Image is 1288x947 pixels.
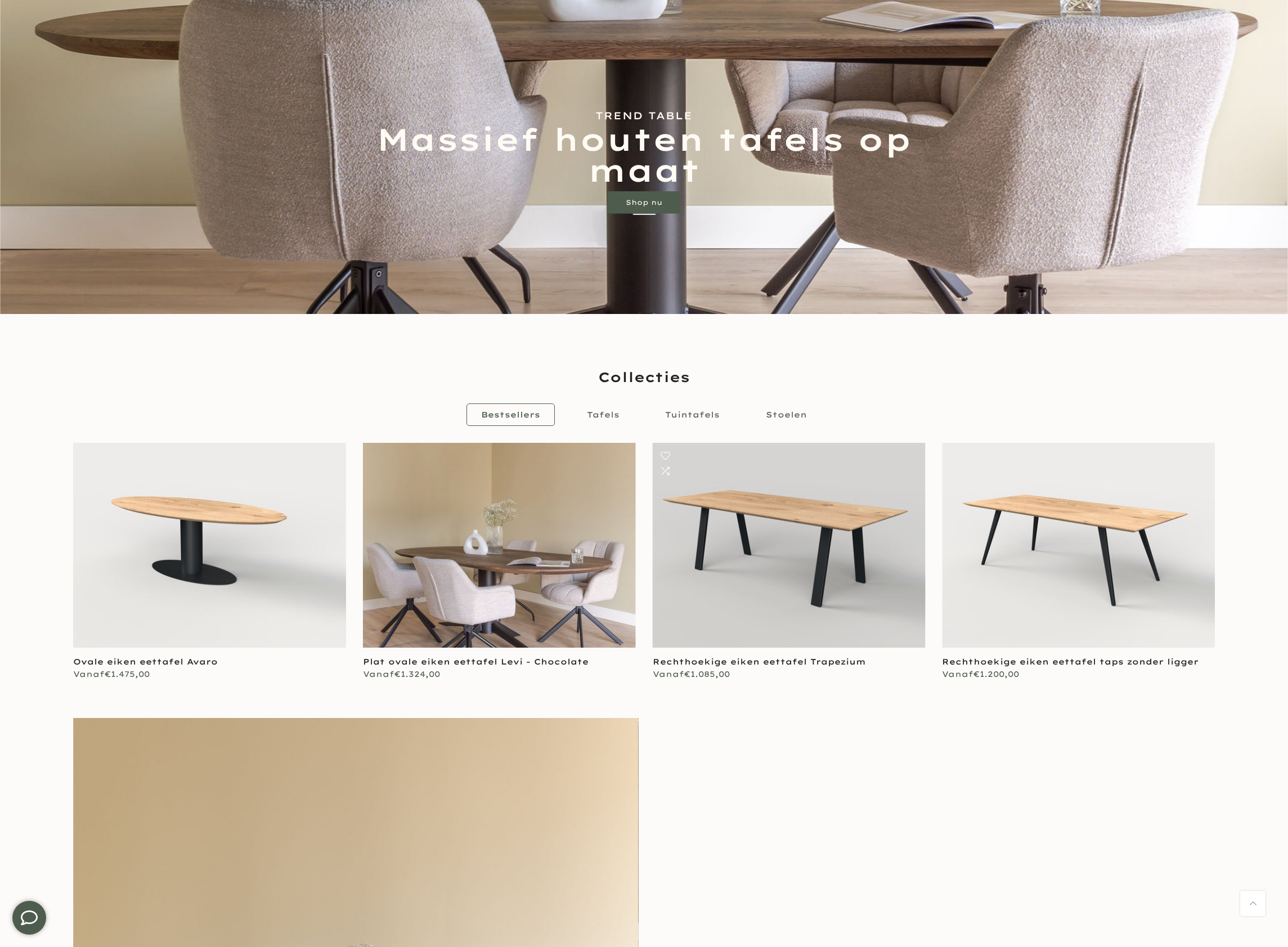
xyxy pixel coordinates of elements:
a: Tuintafels [650,403,734,426]
a: Stoelen [751,403,822,426]
span: Collecties [598,367,690,387]
a: Rechthoekige eiken eettafel taps zonder ligger [942,656,1199,666]
span: Tafels [587,410,620,420]
span: Bestsellers [481,410,540,420]
a: Plat ovale eiken eettafel Levi - Chocolate [363,656,589,666]
div: €1.085,00 [653,667,926,681]
span: Stoelen [766,410,807,420]
iframe: toggle-frame [1,890,57,946]
span: Vanaf [363,668,394,679]
a: Bestsellers [466,403,555,426]
a: Ovale eiken eettafel Avaro [73,656,218,666]
a: Terug naar boven [1240,891,1265,916]
span: Tuintafels [665,410,720,420]
a: Tafels [572,403,634,426]
div: €1.475,00 [73,667,346,681]
div: €1.324,00 [363,667,636,681]
a: Shop nu [608,191,680,214]
span: Vanaf [942,668,973,679]
span: Vanaf [73,668,105,679]
div: €1.200,00 [942,667,1215,681]
span: Vanaf [653,668,684,679]
a: Rechthoekige eiken eettafel Trapezium [653,656,866,666]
